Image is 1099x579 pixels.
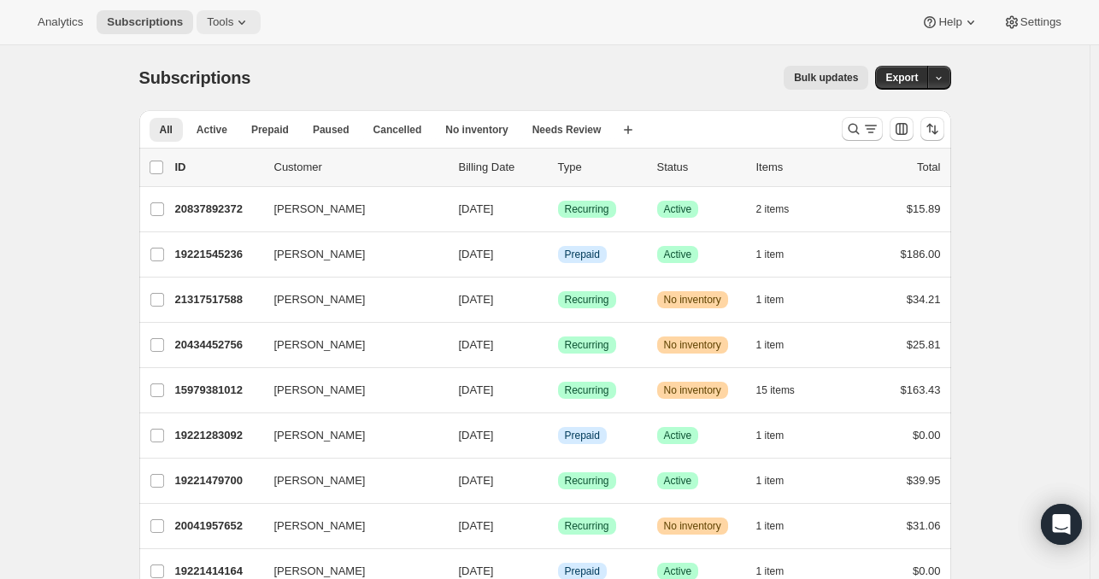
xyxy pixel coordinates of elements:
[459,202,494,215] span: [DATE]
[907,202,941,215] span: $15.89
[459,564,494,577] span: [DATE]
[614,118,642,142] button: Create new view
[565,202,609,216] span: Recurring
[274,159,445,176] p: Customer
[664,474,692,488] span: Active
[264,331,435,359] button: [PERSON_NAME]
[264,377,435,404] button: [PERSON_NAME]
[274,518,366,535] span: [PERSON_NAME]
[313,123,350,137] span: Paused
[756,197,808,221] button: 2 items
[139,68,251,87] span: Subscriptions
[175,246,261,263] p: 19221545236
[565,383,609,397] span: Recurring
[784,66,868,90] button: Bulk updates
[756,474,785,488] span: 1 item
[565,519,609,533] span: Recurring
[993,10,1072,34] button: Settings
[664,293,721,307] span: No inventory
[459,383,494,396] span: [DATE]
[756,338,785,352] span: 1 item
[459,293,494,306] span: [DATE]
[264,196,435,223] button: [PERSON_NAME]
[565,474,609,488] span: Recurring
[1020,15,1061,29] span: Settings
[274,246,366,263] span: [PERSON_NAME]
[664,248,692,261] span: Active
[27,10,93,34] button: Analytics
[911,10,989,34] button: Help
[532,123,602,137] span: Needs Review
[565,429,600,442] span: Prepaid
[459,159,544,176] p: Billing Date
[756,248,785,261] span: 1 item
[175,201,261,218] p: 20837892372
[175,518,261,535] p: 20041957652
[274,427,366,444] span: [PERSON_NAME]
[901,248,941,260] span: $186.00
[175,427,261,444] p: 19221283092
[175,243,941,266] div: 19221545236[PERSON_NAME][DATE]InfoPrepaidSuccessActive1 item$186.00
[175,378,941,402] div: 15979381012[PERSON_NAME][DATE]SuccessRecurringWarningNo inventory15 items$163.43
[565,564,600,578] span: Prepaid
[664,429,692,442] span: Active
[756,202,790,216] span: 2 items
[794,71,858,85] span: Bulk updates
[274,472,366,489] span: [PERSON_NAME]
[175,159,941,176] div: IDCustomerBilling DateTypeStatusItemsTotal
[175,291,261,308] p: 21317517588
[264,467,435,494] button: [PERSON_NAME]
[38,15,83,29] span: Analytics
[756,383,795,397] span: 15 items
[907,519,941,532] span: $31.06
[160,123,173,137] span: All
[885,71,918,85] span: Export
[197,10,261,34] button: Tools
[756,243,803,266] button: 1 item
[875,66,928,90] button: Export
[207,15,233,29] span: Tools
[175,424,941,447] div: 19221283092[PERSON_NAME][DATE]InfoPrepaidSuccessActive1 item$0.00
[565,248,600,261] span: Prepaid
[175,336,261,354] p: 20434452756
[842,117,883,141] button: Search and filter results
[175,382,261,399] p: 15979381012
[664,202,692,216] span: Active
[664,338,721,352] span: No inventory
[565,338,609,352] span: Recurring
[913,429,941,442] span: $0.00
[756,288,803,312] button: 1 item
[197,123,227,137] span: Active
[459,248,494,260] span: [DATE]
[445,123,508,137] span: No inventory
[756,514,803,538] button: 1 item
[756,424,803,447] button: 1 item
[175,288,941,312] div: 21317517588[PERSON_NAME][DATE]SuccessRecurringWarningNo inventory1 item$34.21
[251,123,289,137] span: Prepaid
[264,422,435,449] button: [PERSON_NAME]
[175,472,261,489] p: 19221479700
[1041,504,1082,545] div: Open Intercom Messenger
[907,474,941,487] span: $39.95
[373,123,422,137] span: Cancelled
[175,469,941,493] div: 19221479700[PERSON_NAME][DATE]SuccessRecurringSuccessActive1 item$39.95
[459,474,494,487] span: [DATE]
[175,514,941,538] div: 20041957652[PERSON_NAME][DATE]SuccessRecurringWarningNo inventory1 item$31.06
[756,293,785,307] span: 1 item
[274,201,366,218] span: [PERSON_NAME]
[459,429,494,442] span: [DATE]
[938,15,961,29] span: Help
[175,197,941,221] div: 20837892372[PERSON_NAME][DATE]SuccessRecurringSuccessActive2 items$15.89
[558,159,644,176] div: Type
[913,564,941,577] span: $0.00
[459,519,494,532] span: [DATE]
[907,293,941,306] span: $34.21
[664,519,721,533] span: No inventory
[175,333,941,357] div: 20434452756[PERSON_NAME][DATE]SuccessRecurringWarningNo inventory1 item$25.81
[907,338,941,351] span: $25.81
[756,333,803,357] button: 1 item
[274,382,366,399] span: [PERSON_NAME]
[264,286,435,313] button: [PERSON_NAME]
[664,383,721,397] span: No inventory
[657,159,743,176] p: Status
